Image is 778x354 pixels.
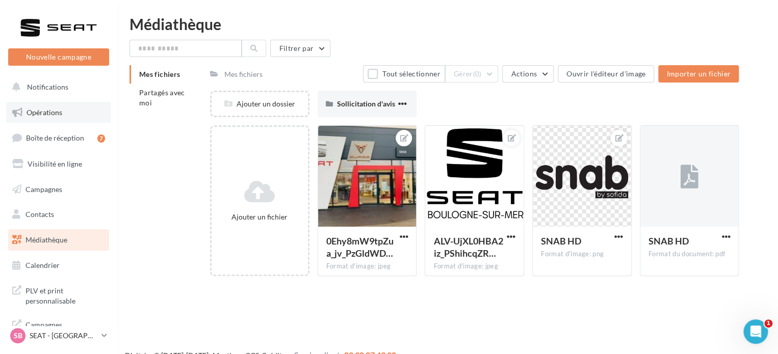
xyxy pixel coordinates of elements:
a: Campagnes DataOnDemand [6,314,111,344]
span: ALV-UjXL0HBA2iz_PShihcqZRMNqVrOvFOtlY6na8yjm0R91nw0lYiaS [433,235,503,259]
span: SNAB HD [541,235,581,247]
span: Contacts [25,210,54,219]
div: Format d'image: png [541,250,623,259]
span: Notifications [27,83,68,91]
span: Boîte de réception [26,133,84,142]
span: SB [14,331,22,341]
p: SEAT - [GEOGRAPHIC_DATA] [30,331,97,341]
a: Campagnes [6,179,111,200]
a: Opérations [6,102,111,123]
button: Ouvrir l'éditeur d'image [558,65,654,83]
a: Contacts [6,204,111,225]
a: PLV et print personnalisable [6,280,111,310]
a: Médiathèque [6,229,111,251]
span: Partagés avec moi [139,88,185,107]
span: 0Ehy8mW9tpZua_jv_PzGldWDuwHyDCtTX6LX2ye65Vo4XLNcVwShQMkiDy7-k7_ZkbyY__RtUI3VhcF5vw=s0 [326,235,394,259]
div: Médiathèque [129,16,766,32]
span: Campagnes [25,184,62,193]
iframe: Intercom live chat [743,319,768,344]
div: Format d'image: jpeg [433,262,515,271]
button: Importer un fichier [658,65,739,83]
span: Calendrier [25,261,60,269]
div: Mes fichiers [224,69,263,79]
button: Tout sélectionner [363,65,445,83]
span: Actions [511,69,536,78]
div: Format du document: pdf [649,250,731,259]
button: Actions [502,65,553,83]
span: Opérations [27,108,62,117]
a: Visibilité en ligne [6,153,111,175]
button: Gérer(0) [445,65,499,83]
span: Médiathèque [25,235,67,244]
div: Ajouter un dossier [212,99,308,109]
span: Sollicitation d'avis [337,99,395,108]
a: Boîte de réception7 [6,127,111,149]
span: Visibilité en ligne [28,159,82,168]
span: Mes fichiers [139,70,180,78]
span: 1 [764,319,772,328]
a: Calendrier [6,255,111,276]
div: Ajouter un fichier [216,212,304,222]
span: Campagnes DataOnDemand [25,318,105,340]
button: Filtrer par [270,40,330,57]
a: SB SEAT - [GEOGRAPHIC_DATA] [8,326,109,345]
span: (0) [473,70,482,78]
span: PLV et print personnalisable [25,284,105,306]
span: Importer un fichier [666,69,731,78]
span: SNAB HD [649,235,689,247]
div: 7 [97,134,105,143]
div: Format d'image: jpeg [326,262,408,271]
button: Notifications [6,76,107,98]
button: Nouvelle campagne [8,48,109,66]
